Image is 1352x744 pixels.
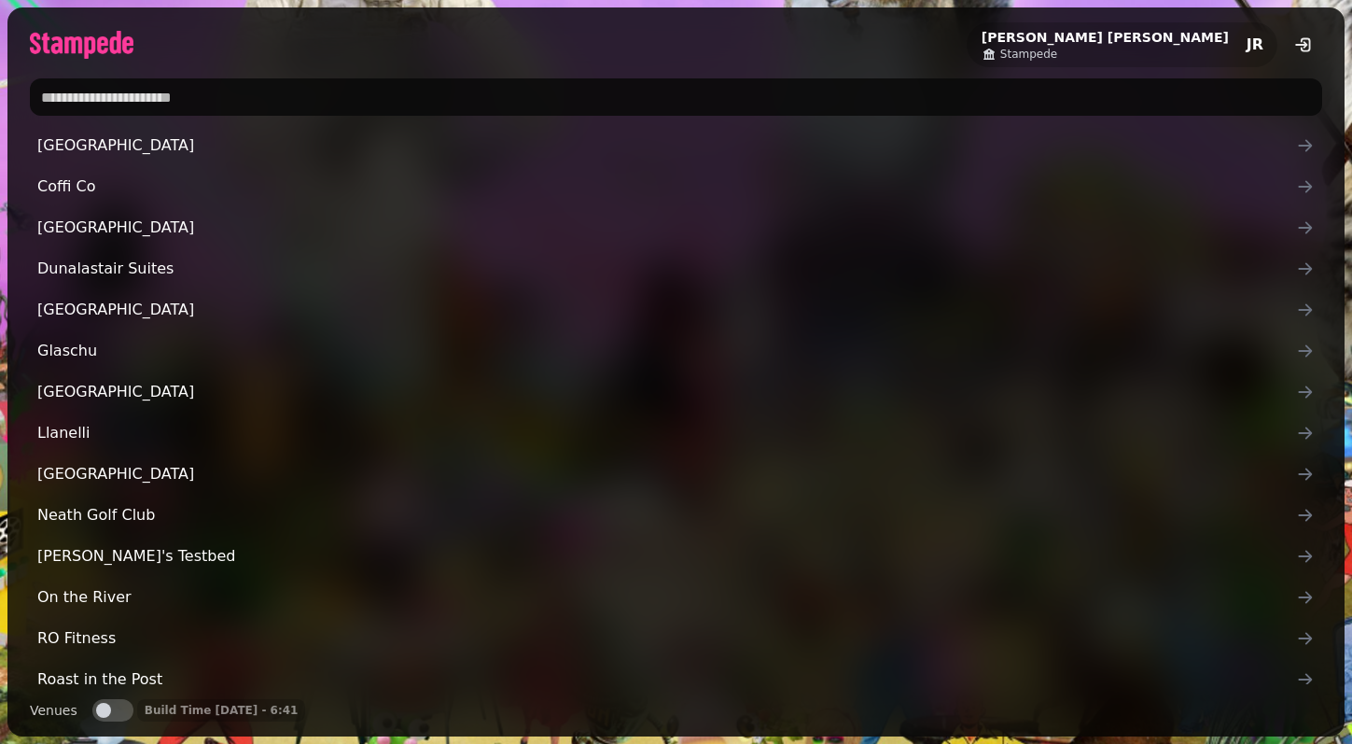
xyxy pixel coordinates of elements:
a: [GEOGRAPHIC_DATA] [30,291,1322,329]
span: [GEOGRAPHIC_DATA] [37,381,1296,403]
a: RO Fitness [30,620,1322,657]
span: [PERSON_NAME]'s Testbed [37,545,1296,568]
a: Glaschu [30,332,1322,370]
a: Coffi Co [30,168,1322,205]
a: [GEOGRAPHIC_DATA] [30,456,1322,493]
button: logout [1285,26,1322,63]
h2: [PERSON_NAME] [PERSON_NAME] [982,28,1229,47]
span: Neath Golf Club [37,504,1296,526]
span: On the River [37,586,1296,609]
span: RO Fitness [37,627,1296,650]
a: [GEOGRAPHIC_DATA] [30,373,1322,411]
span: [GEOGRAPHIC_DATA] [37,134,1296,157]
span: [GEOGRAPHIC_DATA] [37,299,1296,321]
a: Stampede [982,47,1229,62]
span: [GEOGRAPHIC_DATA] [37,463,1296,485]
span: Llanelli [37,422,1296,444]
img: logo [30,31,133,59]
a: [GEOGRAPHIC_DATA] [30,209,1322,246]
span: Dunalastair Suites [37,258,1296,280]
span: JR [1247,37,1263,52]
a: Dunalastair Suites [30,250,1322,288]
span: Coffi Co [37,175,1296,198]
a: Llanelli [30,414,1322,452]
a: On the River [30,579,1322,616]
span: Glaschu [37,340,1296,362]
a: [PERSON_NAME]'s Testbed [30,538,1322,575]
a: [GEOGRAPHIC_DATA] [30,127,1322,164]
span: Roast in the Post [37,668,1296,691]
a: Neath Golf Club [30,497,1322,534]
span: Stampede [1000,47,1057,62]
a: Roast in the Post [30,661,1322,698]
span: [GEOGRAPHIC_DATA] [37,217,1296,239]
label: Venues [30,699,77,722]
p: Build Time [DATE] - 6:41 [145,703,299,718]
